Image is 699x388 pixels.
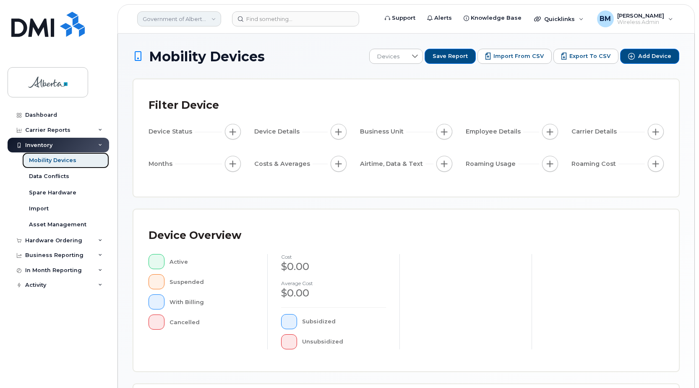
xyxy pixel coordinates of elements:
span: Add Device [638,52,671,60]
span: Carrier Details [571,127,619,136]
div: With Billing [170,294,254,309]
h4: Average cost [281,281,386,286]
h4: cost [281,254,386,260]
div: Subsidized [302,314,386,329]
span: Employee Details [466,127,523,136]
div: Filter Device [149,94,219,116]
div: Unsubsidized [302,334,386,349]
span: Roaming Usage [466,160,518,168]
span: Devices [370,49,407,64]
div: Cancelled [170,315,254,330]
span: Import from CSV [493,52,544,60]
span: Device Status [149,127,195,136]
div: $0.00 [281,260,386,274]
span: Business Unit [360,127,406,136]
span: Airtime, Data & Text [360,160,425,168]
span: Costs & Averages [254,160,313,168]
span: Months [149,160,175,168]
div: Suspended [170,274,254,289]
button: Import from CSV [477,49,552,64]
div: $0.00 [281,286,386,300]
span: Mobility Devices [149,49,265,64]
div: Active [170,254,254,269]
span: Device Details [254,127,302,136]
div: Device Overview [149,225,241,246]
span: Save Report [433,52,468,60]
button: Add Device [620,49,679,64]
span: Export to CSV [569,52,610,60]
button: Save Report [425,49,476,64]
span: Roaming Cost [571,160,618,168]
button: Export to CSV [553,49,618,64]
